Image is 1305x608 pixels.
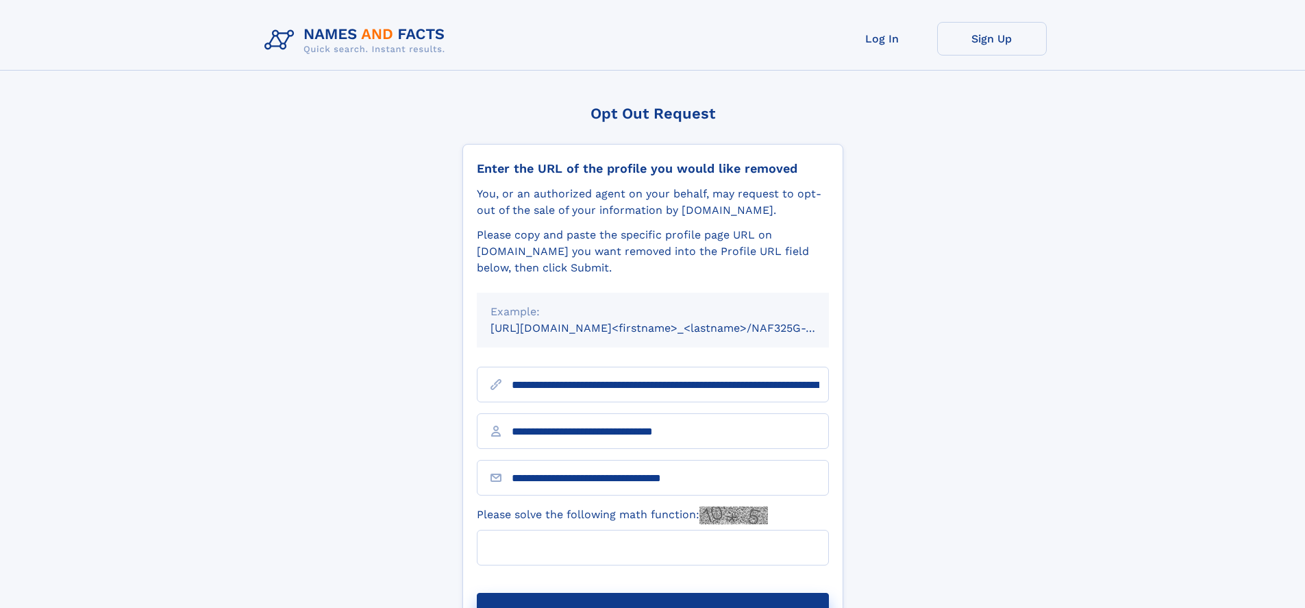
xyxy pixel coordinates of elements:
a: Sign Up [937,22,1047,56]
div: You, or an authorized agent on your behalf, may request to opt-out of the sale of your informatio... [477,186,829,219]
div: Please copy and paste the specific profile page URL on [DOMAIN_NAME] you want removed into the Pr... [477,227,829,276]
div: Enter the URL of the profile you would like removed [477,161,829,176]
label: Please solve the following math function: [477,507,768,524]
div: Opt Out Request [462,105,843,122]
div: Example: [490,304,815,320]
img: Logo Names and Facts [259,22,456,59]
a: Log In [828,22,937,56]
small: [URL][DOMAIN_NAME]<firstname>_<lastname>/NAF325G-xxxxxxxx [490,321,855,335]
